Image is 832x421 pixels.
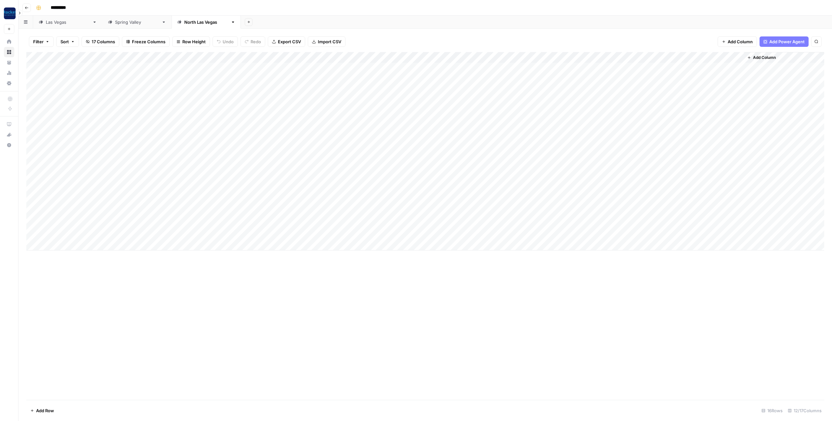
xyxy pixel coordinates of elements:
[4,5,14,21] button: Workspace: Rocket Pilots
[4,7,16,19] img: Rocket Pilots Logo
[115,19,159,25] div: [GEOGRAPHIC_DATA]
[36,407,54,414] span: Add Row
[4,140,14,150] button: Help + Support
[4,47,14,57] a: Browse
[172,16,241,29] a: [GEOGRAPHIC_DATA]
[759,405,785,416] div: 16 Rows
[251,38,261,45] span: Redo
[769,38,805,45] span: Add Power Agent
[213,36,238,47] button: Undo
[132,38,165,45] span: Freeze Columns
[278,38,301,45] span: Export CSV
[26,405,58,416] button: Add Row
[728,38,753,45] span: Add Column
[4,68,14,78] a: Usage
[718,36,757,47] button: Add Column
[29,36,54,47] button: Filter
[82,36,119,47] button: 17 Columns
[223,38,234,45] span: Undo
[308,36,345,47] button: Import CSV
[56,36,79,47] button: Sort
[122,36,170,47] button: Freeze Columns
[785,405,824,416] div: 12/17 Columns
[4,36,14,47] a: Home
[46,19,90,25] div: [GEOGRAPHIC_DATA]
[4,57,14,68] a: Your Data
[4,130,14,140] div: What's new?
[4,78,14,88] a: Settings
[102,16,172,29] a: [GEOGRAPHIC_DATA]
[33,16,102,29] a: [GEOGRAPHIC_DATA]
[4,129,14,140] button: What's new?
[92,38,115,45] span: 17 Columns
[4,119,14,129] a: AirOps Academy
[182,38,206,45] span: Row Height
[184,19,228,25] div: [GEOGRAPHIC_DATA]
[318,38,341,45] span: Import CSV
[172,36,210,47] button: Row Height
[268,36,305,47] button: Export CSV
[33,38,44,45] span: Filter
[240,36,265,47] button: Redo
[753,55,776,61] span: Add Column
[760,36,809,47] button: Add Power Agent
[745,53,778,62] button: Add Column
[60,38,69,45] span: Sort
